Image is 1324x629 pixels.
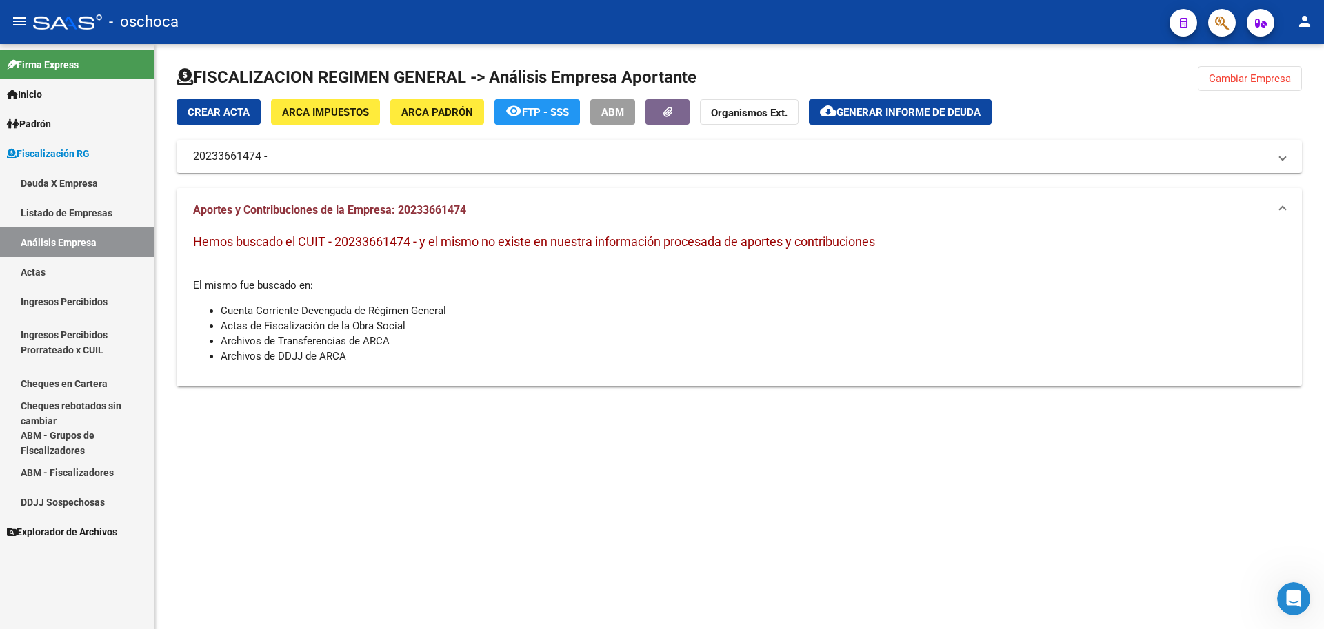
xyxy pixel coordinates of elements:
[7,57,79,72] span: Firma Express
[700,99,799,125] button: Organismos Ext.
[522,106,569,118] span: FTP - SSS
[1296,13,1313,30] mat-icon: person
[193,234,875,249] span: Hemos buscado el CUIT - 20233661474 - y el mismo no existe en nuestra información procesada de ap...
[193,203,466,216] span: Aportes y Contribuciones de la Empresa: 20233661474
[7,524,117,539] span: Explorador de Archivos
[282,106,369,118] span: ARCA Impuestos
[177,232,1302,386] div: Aportes y Contribuciones de la Empresa: 20233661474
[177,140,1302,173] mat-expansion-panel-header: 20233661474 -
[11,13,28,30] mat-icon: menu
[109,7,179,37] span: - oschoca
[221,333,1285,349] li: Archivos de Transferencias de ARCA
[836,106,981,118] span: Generar informe de deuda
[590,99,635,125] button: ABM
[601,106,624,118] span: ABM
[505,103,522,119] mat-icon: remove_red_eye
[494,99,580,125] button: FTP - SSS
[193,232,1285,364] div: El mismo fue buscado en:
[221,318,1285,333] li: Actas de Fiscalización de la Obra Social
[1277,582,1310,615] iframe: Intercom live chat
[221,349,1285,364] li: Archivos de DDJJ de ARCA
[271,99,380,125] button: ARCA Impuestos
[193,149,1269,164] mat-panel-title: 20233661474 -
[390,99,484,125] button: ARCA Padrón
[7,146,90,161] span: Fiscalización RG
[809,99,992,125] button: Generar informe de deuda
[711,107,788,119] strong: Organismos Ext.
[1198,66,1302,91] button: Cambiar Empresa
[221,303,1285,318] li: Cuenta Corriente Devengada de Régimen General
[7,116,51,132] span: Padrón
[820,103,836,119] mat-icon: cloud_download
[188,106,250,118] span: Crear Acta
[177,188,1302,232] mat-expansion-panel-header: Aportes y Contribuciones de la Empresa: 20233661474
[177,99,261,125] button: Crear Acta
[1209,72,1291,85] span: Cambiar Empresa
[177,66,696,88] h1: FISCALIZACION REGIMEN GENERAL -> Análisis Empresa Aportante
[7,87,42,102] span: Inicio
[401,106,473,118] span: ARCA Padrón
